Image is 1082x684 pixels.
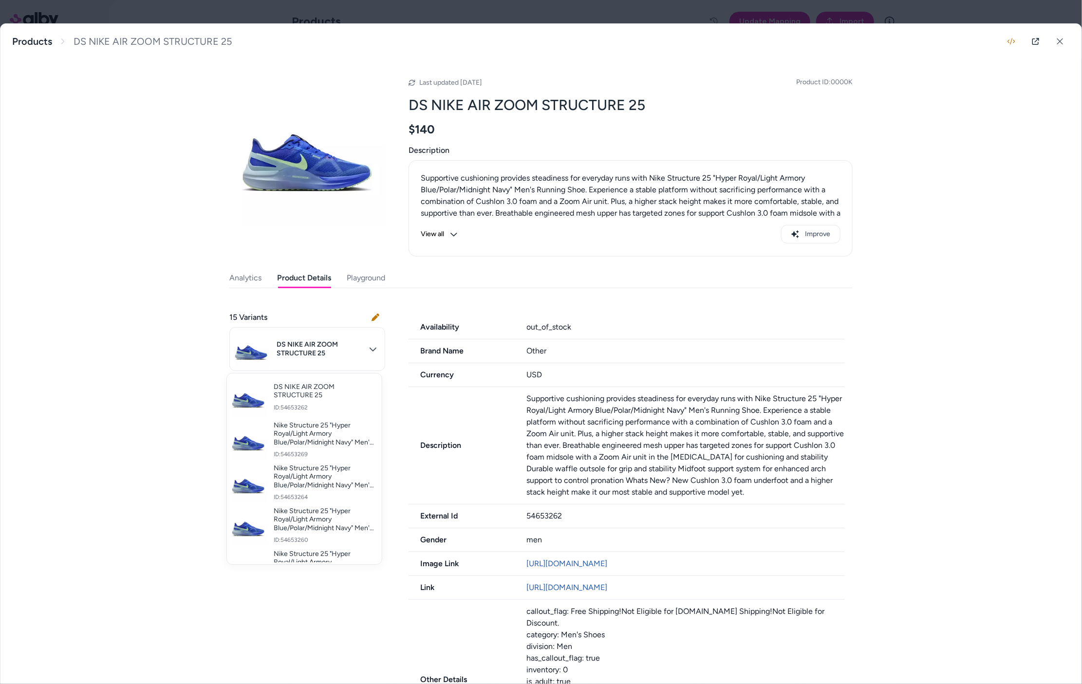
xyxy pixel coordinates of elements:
[229,549,268,588] img: Midnight%20Navy%22%20Men's%20Running%20Shoe-9100
[229,377,268,416] img: Midnight%20Navy%22%20Men's%20Running%20Shoe-9100
[274,421,374,447] span: Nike Structure 25 "Hyper Royal/Light Armory Blue/Polar/Midnight Navy" Men's Running Shoe
[274,383,374,400] span: DS NIKE AIR ZOOM STRUCTURE 25
[274,451,374,459] span: ID: 54653269
[229,506,268,545] img: Midnight%20Navy%22%20Men's%20Running%20Shoe-9100
[274,536,374,544] span: ID: 54653260
[274,464,374,490] span: Nike Structure 25 "Hyper Royal/Light Armory Blue/Polar/Midnight Navy" Men's Running Shoe
[274,494,374,501] span: ID: 54653264
[274,507,374,533] span: Nike Structure 25 "Hyper Royal/Light Armory Blue/Polar/Midnight Navy" Men's Running Shoe
[274,404,374,411] span: ID: 54653262
[229,463,268,502] img: Midnight%20Navy%22%20Men's%20Running%20Shoe-9100
[229,420,268,459] img: Midnight%20Navy%22%20Men's%20Running%20Shoe-9100
[274,550,374,575] span: Nike Structure 25 "Hyper Royal/Light Armory Blue/Polar/Midnight Navy" Men's Running Shoe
